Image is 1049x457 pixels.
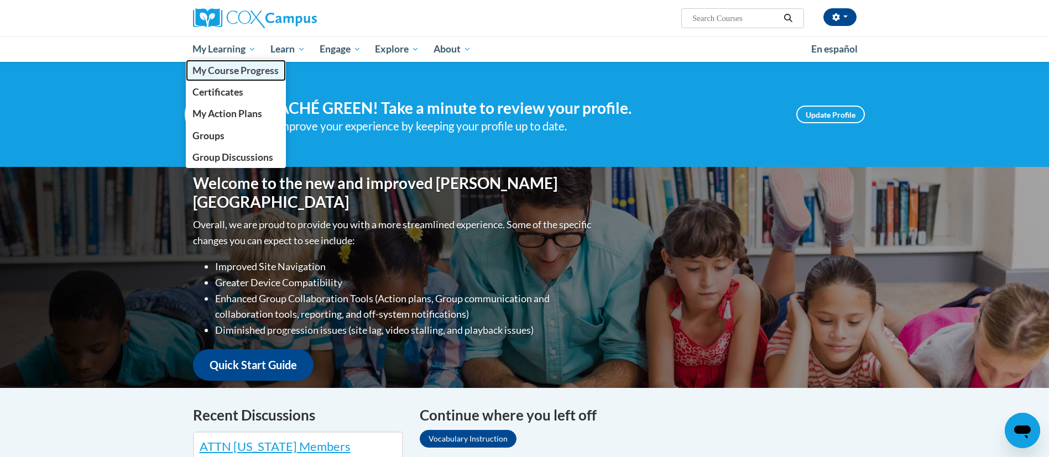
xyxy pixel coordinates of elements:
a: Cox Campus [193,8,403,28]
span: My Learning [192,43,256,56]
li: Greater Device Compatibility [215,275,594,291]
li: Diminished progression issues (site lag, video stalling, and playback issues) [215,322,594,338]
div: Help improve your experience by keeping your profile up to date. [251,117,780,135]
a: About [426,36,478,62]
li: Enhanced Group Collaboration Tools (Action plans, Group communication and collaboration tools, re... [215,291,594,323]
span: Engage [320,43,361,56]
span: Learn [270,43,305,56]
a: Group Discussions [186,146,286,168]
button: Search [780,12,796,25]
a: Learn [263,36,312,62]
p: Overall, we are proud to provide you with a more streamlined experience. Some of the specific cha... [193,217,594,249]
span: En español [811,43,858,55]
span: Certificates [192,86,243,98]
a: My Action Plans [186,103,286,124]
a: En español [804,38,865,61]
a: My Learning [186,36,264,62]
img: Profile Image [185,90,234,139]
h4: Hi YACHÉ GREEN! Take a minute to review your profile. [251,99,780,118]
button: Account Settings [823,8,857,26]
a: Explore [368,36,426,62]
a: Engage [312,36,368,62]
iframe: Button to launch messaging window [1005,413,1040,448]
div: Main menu [176,36,873,62]
span: Group Discussions [192,151,273,163]
img: Cox Campus [193,8,317,28]
span: Groups [192,130,225,141]
span: My Action Plans [192,108,262,119]
a: Update Profile [796,106,865,123]
span: My Course Progress [192,65,279,76]
a: Quick Start Guide [193,349,314,381]
a: Certificates [186,81,286,103]
a: Groups [186,125,286,146]
a: My Course Progress [186,60,286,81]
h4: Recent Discussions [193,405,403,426]
span: About [434,43,471,56]
a: Vocabulary Instruction [420,430,516,448]
input: Search Courses [691,12,780,25]
span: Explore [375,43,419,56]
li: Improved Site Navigation [215,259,594,275]
a: ATTN [US_STATE] Members [200,439,351,454]
h1: Welcome to the new and improved [PERSON_NAME][GEOGRAPHIC_DATA] [193,174,594,211]
h4: Continue where you left off [420,405,857,426]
